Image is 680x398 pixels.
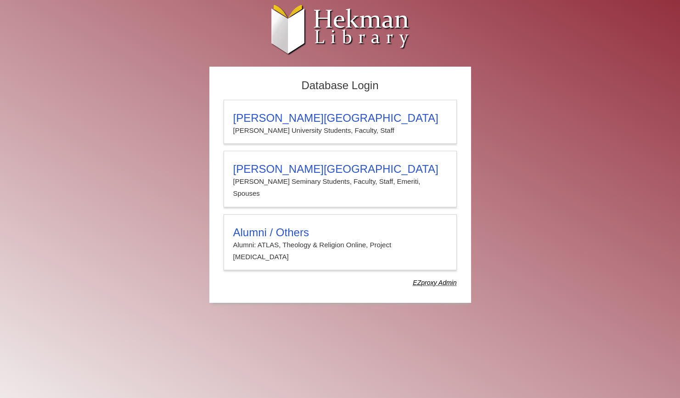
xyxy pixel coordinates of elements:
[219,76,461,95] h2: Database Login
[233,176,447,200] p: [PERSON_NAME] Seminary Students, Faculty, Staff, Emeriti, Spouses
[233,125,447,136] p: [PERSON_NAME] University Students, Faculty, Staff
[233,226,447,263] summary: Alumni / OthersAlumni: ATLAS, Theology & Religion Online, Project [MEDICAL_DATA]
[413,279,456,286] dfn: Use Alumni login
[224,151,457,207] a: [PERSON_NAME][GEOGRAPHIC_DATA][PERSON_NAME] Seminary Students, Faculty, Staff, Emeriti, Spouses
[233,226,447,239] h3: Alumni / Others
[233,163,447,176] h3: [PERSON_NAME][GEOGRAPHIC_DATA]
[224,100,457,144] a: [PERSON_NAME][GEOGRAPHIC_DATA][PERSON_NAME] University Students, Faculty, Staff
[233,239,447,263] p: Alumni: ATLAS, Theology & Religion Online, Project [MEDICAL_DATA]
[233,112,447,125] h3: [PERSON_NAME][GEOGRAPHIC_DATA]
